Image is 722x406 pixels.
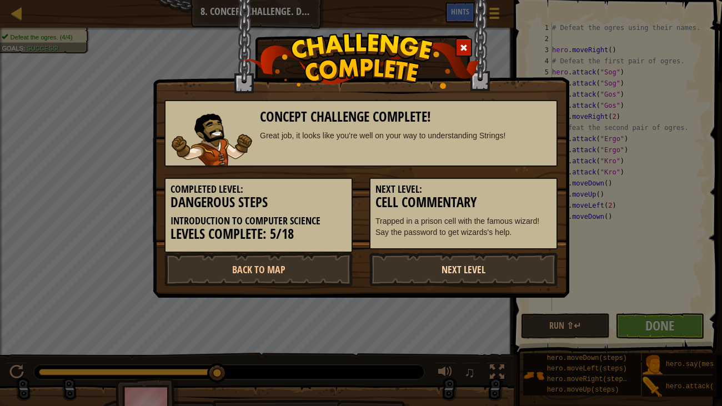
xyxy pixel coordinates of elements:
p: Trapped in a prison cell with the famous wizard! Say the password to get wizards's help. [375,215,551,238]
a: Back to Map [164,253,353,286]
h5: Introduction to Computer Science [171,215,347,227]
img: duelist.png [171,113,252,166]
a: Next Level [369,253,558,286]
h3: Concept Challenge Complete! [260,109,551,124]
img: challenge_complete.png [242,33,480,89]
h3: Levels Complete: 5/18 [171,227,347,242]
h5: Next Level: [375,184,551,195]
h5: Completed Level: [171,184,347,195]
h3: Dangerous Steps [171,195,347,210]
h3: Cell Commentary [375,195,551,210]
div: Great job, it looks like you're well on your way to understanding Strings! [260,130,551,141]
